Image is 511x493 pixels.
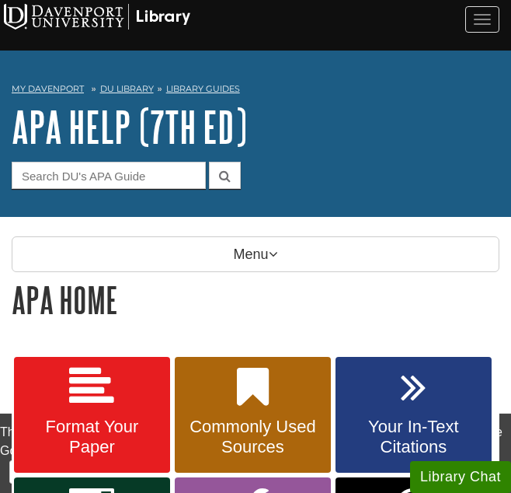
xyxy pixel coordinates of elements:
a: Format Your Paper [14,357,170,474]
span: Commonly Used Sources [186,417,319,457]
h1: APA Home [12,280,499,320]
a: Your In-Text Citations [335,357,492,474]
a: My Davenport [12,82,84,96]
p: Menu [12,236,499,272]
a: DU Library [100,83,154,94]
input: Search DU's APA Guide [12,162,206,189]
a: Library Guides [166,83,240,94]
img: Davenport University Logo [4,4,190,30]
button: Library Chat [410,461,511,493]
a: APA Help (7th Ed) [12,103,247,151]
a: Commonly Used Sources [175,357,331,474]
span: Your In-Text Citations [347,417,480,457]
span: Format Your Paper [26,417,158,457]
